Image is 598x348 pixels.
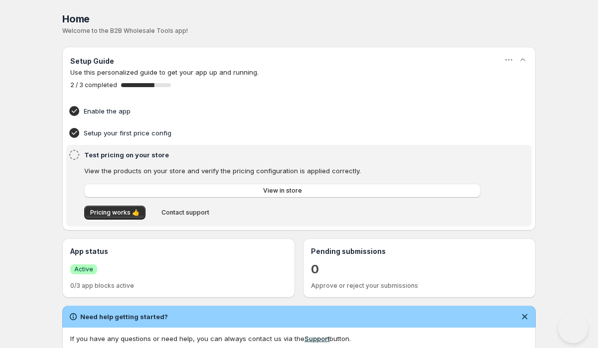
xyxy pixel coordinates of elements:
h4: Test pricing on your store [84,150,483,160]
p: Approve or reject your submissions [311,282,528,290]
p: Use this personalized guide to get your app up and running. [70,67,528,77]
h3: App status [70,246,287,256]
span: Contact support [161,209,209,217]
h3: Setup Guide [70,56,114,66]
a: Support [304,335,329,343]
a: View in store [84,184,480,198]
span: Home [62,13,90,25]
h4: Setup your first price config [84,128,483,138]
button: Dismiss notification [518,310,532,324]
span: 2 / 3 completed [70,81,117,89]
h3: Pending submissions [311,246,528,256]
button: Pricing works 👍 [84,206,146,220]
div: If you have any questions or need help, you can always contact us via the button. [70,334,528,344]
p: 0/3 app blocks active [70,282,287,290]
span: Active [74,265,93,273]
iframe: Help Scout Beacon - Open [558,313,588,343]
p: Welcome to the B2B Wholesale Tools app! [62,27,536,35]
a: SuccessActive [70,264,97,274]
span: View in store [263,187,302,195]
p: View the products on your store and verify the pricing configuration is applied correctly. [84,166,480,176]
h4: Enable the app [84,106,483,116]
a: 0 [311,261,319,277]
h2: Need help getting started? [80,312,168,322]
button: Contact support [155,206,215,220]
span: Pricing works 👍 [90,209,140,217]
